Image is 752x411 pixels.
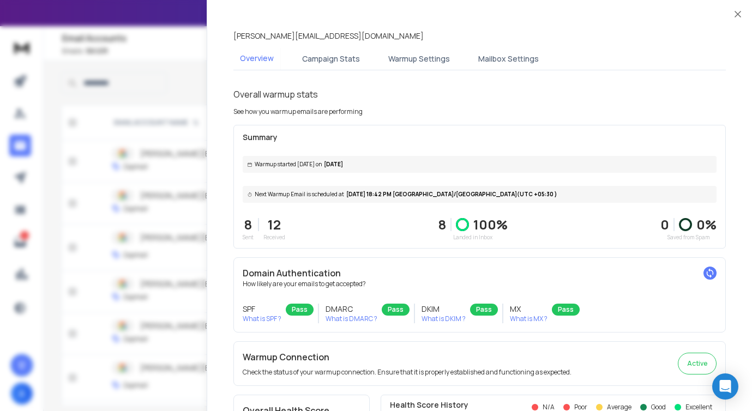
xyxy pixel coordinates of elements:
[243,233,254,241] p: Sent
[243,350,571,364] h2: Warmup Connection
[233,31,424,41] p: [PERSON_NAME][EMAIL_ADDRESS][DOMAIN_NAME]
[243,315,281,323] p: What is SPF ?
[243,280,717,288] p: How likely are your emails to get accepted?
[286,304,314,316] div: Pass
[660,233,717,241] p: Saved from Spam
[243,186,717,203] div: [DATE] 18:42 PM [GEOGRAPHIC_DATA]/[GEOGRAPHIC_DATA] (UTC +05:30 )
[243,156,717,173] div: [DATE]
[326,315,377,323] p: What is DMARC ?
[233,46,280,71] button: Overview
[472,47,545,71] button: Mailbox Settings
[243,132,717,143] p: Summary
[243,304,281,315] h3: SPF
[438,216,446,233] p: 8
[255,190,344,198] span: Next Warmup Email is scheduled at
[712,373,738,400] div: Open Intercom Messenger
[678,353,717,374] button: Active
[243,368,571,377] p: Check the status of your warmup connection. Ensure that it is properly established and functionin...
[510,315,548,323] p: What is MX ?
[473,216,508,233] p: 100 %
[233,107,363,116] p: See how you warmup emails are performing
[255,160,322,168] span: Warmup started [DATE] on
[696,216,717,233] p: 0 %
[243,216,254,233] p: 8
[243,267,717,280] h2: Domain Authentication
[422,315,466,323] p: What is DKIM ?
[296,47,366,71] button: Campaign Stats
[326,304,377,315] h3: DMARC
[660,215,669,233] strong: 0
[552,304,580,316] div: Pass
[382,47,456,71] button: Warmup Settings
[510,304,548,315] h3: MX
[233,88,318,101] h1: Overall warmup stats
[422,304,466,315] h3: DKIM
[470,304,498,316] div: Pass
[382,304,410,316] div: Pass
[438,233,508,241] p: Landed in Inbox
[263,233,285,241] p: Received
[263,216,285,233] p: 12
[390,400,468,410] p: Health Score History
